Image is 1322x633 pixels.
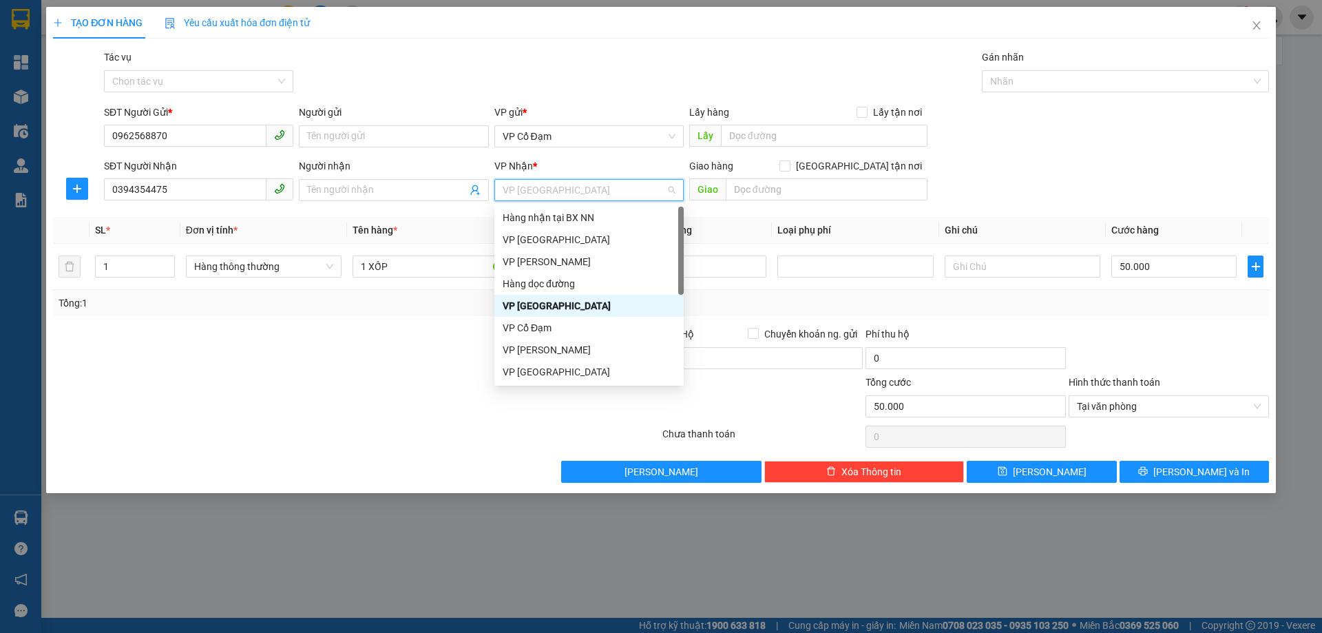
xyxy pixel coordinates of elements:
[104,52,132,63] label: Tác vụ
[186,225,238,236] span: Đơn vị tính
[1248,256,1263,278] button: plus
[503,342,675,357] div: VP [PERSON_NAME]
[95,225,106,236] span: SL
[274,183,285,194] span: phone
[1111,225,1159,236] span: Cước hàng
[470,185,481,196] span: user-add
[104,105,293,120] div: SĐT Người Gửi
[561,461,762,483] button: [PERSON_NAME]
[274,129,285,141] span: phone
[503,126,675,147] span: VP Cổ Đạm
[1237,7,1276,45] button: Close
[165,18,176,29] img: icon
[689,178,726,200] span: Giao
[1120,461,1269,483] button: printer[PERSON_NAME] và In
[790,158,927,174] span: [GEOGRAPHIC_DATA] tận nơi
[494,339,684,361] div: VP Cương Gián
[982,52,1024,63] label: Gán nhãn
[53,18,63,28] span: plus
[689,125,721,147] span: Lấy
[726,178,927,200] input: Dọc đường
[841,464,901,479] span: Xóa Thông tin
[299,105,488,120] div: Người gửi
[53,17,143,28] span: TẠO ĐƠN HÀNG
[503,232,675,247] div: VP [GEOGRAPHIC_DATA]
[1251,20,1262,31] span: close
[503,210,675,225] div: Hàng nhận tại BX NN
[1138,466,1148,477] span: printer
[503,364,675,380] div: VP [GEOGRAPHIC_DATA]
[503,276,675,291] div: Hàng dọc đường
[1248,261,1262,272] span: plus
[1013,464,1087,479] span: [PERSON_NAME]
[1069,377,1160,388] label: Hình thức thanh toán
[689,160,733,172] span: Giao hàng
[1153,464,1250,479] span: [PERSON_NAME] và In
[494,207,684,229] div: Hàng nhận tại BX NN
[494,251,684,273] div: VP Hoàng Liệt
[868,105,927,120] span: Lấy tận nơi
[503,298,675,313] div: VP [GEOGRAPHIC_DATA]
[494,317,684,339] div: VP Cổ Đạm
[689,107,729,118] span: Lấy hàng
[299,158,488,174] div: Người nhận
[104,158,293,174] div: SĐT Người Nhận
[764,461,965,483] button: deleteXóa Thông tin
[353,225,397,236] span: Tên hàng
[662,329,694,340] span: Thu Hộ
[759,326,863,342] span: Chuyển khoản ng. gửi
[503,180,675,200] span: VP Hà Đông
[625,464,698,479] span: [PERSON_NAME]
[67,183,87,194] span: plus
[59,256,81,278] button: delete
[772,217,938,244] th: Loại phụ phí
[945,256,1100,278] input: Ghi Chú
[494,273,684,295] div: Hàng dọc đường
[494,295,684,317] div: VP Hà Đông
[194,256,333,277] span: Hàng thông thường
[641,256,766,278] input: 0
[865,326,1066,347] div: Phí thu hộ
[967,461,1116,483] button: save[PERSON_NAME]
[503,320,675,335] div: VP Cổ Đạm
[353,256,508,278] input: VD: Bàn, Ghế
[494,160,533,172] span: VP Nhận
[494,105,684,120] div: VP gửi
[939,217,1106,244] th: Ghi chú
[721,125,927,147] input: Dọc đường
[494,361,684,383] div: VP Xuân Giang
[865,377,911,388] span: Tổng cước
[66,178,88,200] button: plus
[826,466,836,477] span: delete
[494,229,684,251] div: VP Mỹ Đình
[998,466,1007,477] span: save
[165,17,310,28] span: Yêu cầu xuất hóa đơn điện tử
[1077,396,1261,417] span: Tại văn phòng
[661,426,864,450] div: Chưa thanh toán
[503,254,675,269] div: VP [PERSON_NAME]
[59,295,510,311] div: Tổng: 1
